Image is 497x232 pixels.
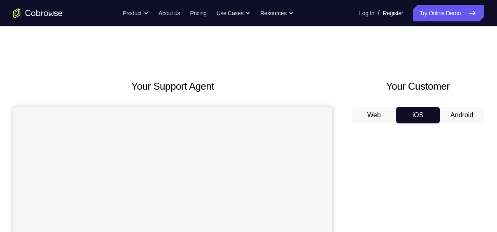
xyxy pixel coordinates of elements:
[123,5,149,21] button: Product
[190,5,206,21] a: Pricing
[13,79,332,94] h2: Your Support Agent
[378,8,379,18] span: /
[383,5,403,21] a: Register
[13,8,63,18] a: Go to the home page
[352,107,396,123] button: Web
[396,107,440,123] button: iOS
[440,107,484,123] button: Android
[352,79,484,94] h2: Your Customer
[413,5,484,21] a: Try Online Demo
[359,5,374,21] a: Log In
[159,5,180,21] a: About us
[217,5,250,21] button: Use Cases
[260,5,294,21] button: Resources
